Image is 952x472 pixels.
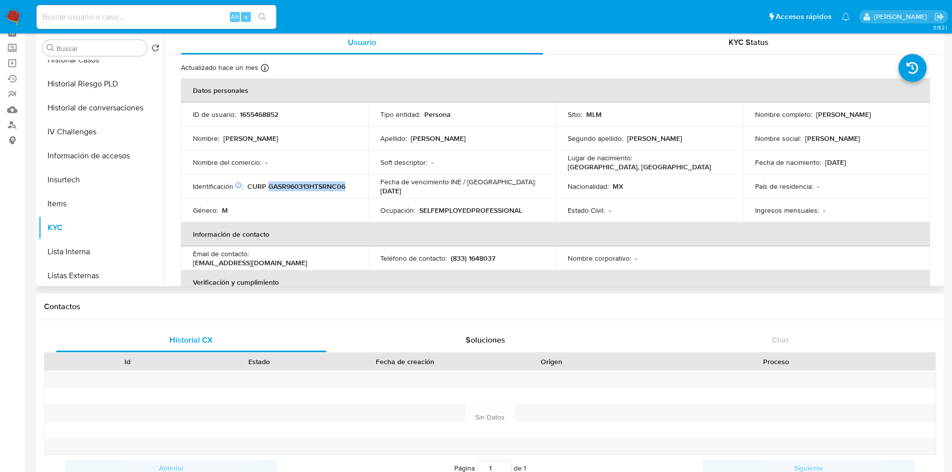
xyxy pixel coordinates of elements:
div: Proceso [624,357,929,367]
p: Sitio : [568,110,582,119]
th: Datos personales [181,78,930,102]
p: [EMAIL_ADDRESS][DOMAIN_NAME] [193,258,307,267]
div: Fecha de creación [332,357,479,367]
p: Lugar de nacimiento : [568,153,632,162]
p: [PERSON_NAME] [223,134,278,143]
a: Notificaciones [842,12,850,21]
p: Apellido : [380,134,407,143]
span: Soluciones [466,334,505,346]
input: Buscar [56,44,143,53]
a: Salir [934,11,945,22]
p: - [265,158,267,167]
span: KYC Status [729,36,769,48]
p: Nombre : [193,134,219,143]
p: CURP GASR960313HTSRNC06 [247,182,345,191]
p: Ingresos mensuales : [755,206,819,215]
p: País de residencia : [755,182,813,191]
p: - [635,254,637,263]
p: Tipo entidad : [380,110,420,119]
span: Historial CX [169,334,213,346]
div: Id [69,357,186,367]
button: Insurtech [38,168,163,192]
p: (833) 1648037 [451,254,495,263]
p: 1655468852 [240,110,278,119]
p: Teléfono de contacto : [380,254,447,263]
p: [PERSON_NAME] [816,110,871,119]
button: Lista Interna [38,240,163,264]
div: Origen [493,357,610,367]
button: Historial Riesgo PLD [38,72,163,96]
p: - [823,206,825,215]
p: Fecha de vencimiento INE / [GEOGRAPHIC_DATA] : [380,177,536,186]
button: Items [38,192,163,216]
p: [DATE] [825,158,846,167]
button: Volver al orden por defecto [151,44,159,55]
p: [PERSON_NAME] [411,134,466,143]
th: Información de contacto [181,222,930,246]
p: ID de usuario : [193,110,236,119]
div: Estado [200,357,318,367]
p: M [222,206,228,215]
p: Email de contacto : [193,249,249,258]
span: Chat [772,334,789,346]
p: - [609,206,611,215]
span: Accesos rápidos [776,11,832,22]
p: Estado Civil : [568,206,605,215]
p: Fecha de nacimiento : [755,158,821,167]
p: Ocupación : [380,206,415,215]
th: Verificación y cumplimiento [181,270,930,294]
p: Segundo apellido : [568,134,623,143]
p: Género : [193,206,218,215]
p: Identificación : [193,182,243,191]
p: SELFEMPLOYEDPROFESSIONAL [419,206,522,215]
button: Información de accesos [38,144,163,168]
button: Buscar [46,44,54,52]
button: Historial Casos [38,48,163,72]
p: [PERSON_NAME] [627,134,682,143]
span: 3.152.1 [933,23,947,31]
p: Nombre del comercio : [193,158,261,167]
p: [DATE] [380,186,401,195]
p: - [431,158,433,167]
button: search-icon [252,10,272,24]
button: KYC [38,216,163,240]
span: Usuario [348,36,376,48]
p: MLM [586,110,602,119]
button: IV Challenges [38,120,163,144]
p: - [817,182,819,191]
p: Actualizado hace un mes [181,63,258,72]
p: Persona [424,110,451,119]
p: MX [613,182,623,191]
p: [GEOGRAPHIC_DATA], [GEOGRAPHIC_DATA] [568,162,711,171]
span: Alt [231,12,239,21]
span: s [244,12,247,21]
input: Buscar usuario o caso... [36,10,276,23]
p: Nombre completo : [755,110,812,119]
button: Historial de conversaciones [38,96,163,120]
p: Nombre corporativo : [568,254,631,263]
button: Listas Externas [38,264,163,288]
p: Nacionalidad : [568,182,609,191]
p: Nombre social : [755,134,801,143]
p: Soft descriptor : [380,158,427,167]
h1: Contactos [44,302,936,312]
p: [PERSON_NAME] [805,134,860,143]
p: francisco.martinezsilva@mercadolibre.com.mx [874,12,931,21]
